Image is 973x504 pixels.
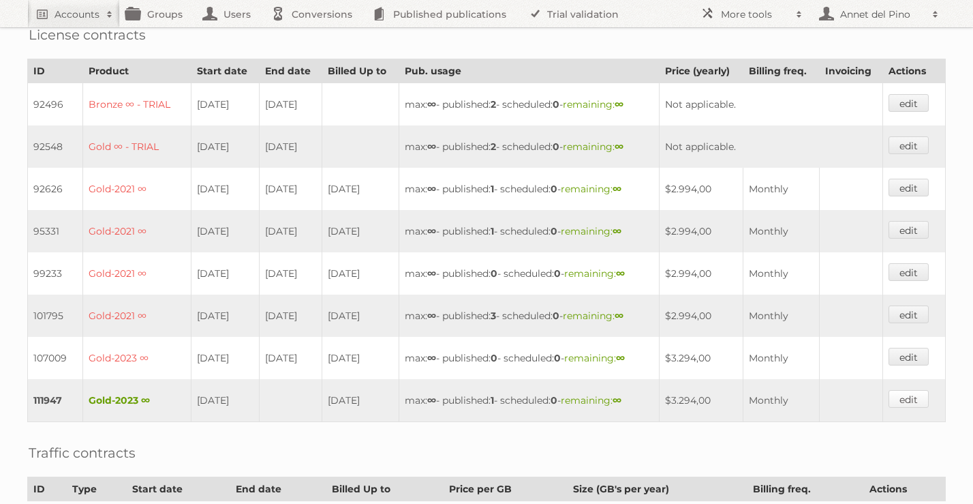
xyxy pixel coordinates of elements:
[260,83,322,126] td: [DATE]
[191,83,260,126] td: [DATE]
[230,477,326,501] th: End date
[399,210,660,252] td: max: - published: - scheduled: -
[889,390,929,408] a: edit
[260,59,322,83] th: End date
[615,140,623,153] strong: ∞
[427,140,436,153] strong: ∞
[28,295,83,337] td: 101795
[491,225,494,237] strong: 1
[427,183,436,195] strong: ∞
[889,136,929,154] a: edit
[491,394,494,406] strong: 1
[191,337,260,379] td: [DATE]
[260,210,322,252] td: [DATE]
[191,210,260,252] td: [DATE]
[427,352,436,364] strong: ∞
[659,125,882,168] td: Not applicable.
[83,125,191,168] td: Gold ∞ - TRIAL
[191,379,260,422] td: [DATE]
[28,168,83,210] td: 92626
[882,59,945,83] th: Actions
[743,295,819,337] td: Monthly
[491,98,496,110] strong: 2
[564,267,625,280] span: remaining:
[399,125,660,168] td: max: - published: - scheduled: -
[427,225,436,237] strong: ∞
[83,210,191,252] td: Gold-2021 ∞
[28,379,83,422] td: 111947
[83,295,191,337] td: Gold-2021 ∞
[191,59,260,83] th: Start date
[28,337,83,379] td: 107009
[191,125,260,168] td: [DATE]
[837,8,925,21] h2: Annet del Pino
[563,140,623,153] span: remaining:
[889,94,929,112] a: edit
[191,252,260,295] td: [DATE]
[616,352,625,364] strong: ∞
[322,337,399,379] td: [DATE]
[659,210,743,252] td: $2.994,00
[322,252,399,295] td: [DATE]
[260,252,322,295] td: [DATE]
[659,379,743,422] td: $3.294,00
[659,337,743,379] td: $3.294,00
[260,125,322,168] td: [DATE]
[743,337,819,379] td: Monthly
[427,98,436,110] strong: ∞
[561,225,621,237] span: remaining:
[491,140,496,153] strong: 2
[553,140,559,153] strong: 0
[889,348,929,366] a: edit
[889,221,929,239] a: edit
[563,98,623,110] span: remaining:
[616,267,625,280] strong: ∞
[615,98,623,110] strong: ∞
[83,83,191,126] td: Bronze ∞ - TRIAL
[819,59,882,83] th: Invoicing
[399,252,660,295] td: max: - published: - scheduled: -
[83,337,191,379] td: Gold-2023 ∞
[659,252,743,295] td: $2.994,00
[28,83,83,126] td: 92496
[889,179,929,196] a: edit
[83,168,191,210] td: Gold-2021 ∞
[322,210,399,252] td: [DATE]
[551,183,557,195] strong: 0
[28,477,67,501] th: ID
[427,267,436,280] strong: ∞
[322,168,399,210] td: [DATE]
[399,379,660,422] td: max: - published: - scheduled: -
[443,477,567,501] th: Price per GB
[561,394,621,406] span: remaining:
[491,310,496,322] strong: 3
[564,352,625,364] span: remaining:
[28,252,83,295] td: 99233
[613,225,621,237] strong: ∞
[615,310,623,322] strong: ∞
[747,477,863,501] th: Billing freq.
[322,59,399,83] th: Billed Up to
[83,252,191,295] td: Gold-2021 ∞
[659,59,743,83] th: Price (yearly)
[568,477,747,501] th: Size (GB's per year)
[553,310,559,322] strong: 0
[889,263,929,281] a: edit
[491,267,497,280] strong: 0
[743,379,819,422] td: Monthly
[399,295,660,337] td: max: - published: - scheduled: -
[427,394,436,406] strong: ∞
[743,59,819,83] th: Billing freq.
[326,477,443,501] th: Billed Up to
[28,59,83,83] th: ID
[743,252,819,295] td: Monthly
[322,295,399,337] td: [DATE]
[613,394,621,406] strong: ∞
[491,183,494,195] strong: 1
[551,225,557,237] strong: 0
[399,168,660,210] td: max: - published: - scheduled: -
[55,8,99,21] h2: Accounts
[127,477,230,501] th: Start date
[659,295,743,337] td: $2.994,00
[28,125,83,168] td: 92548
